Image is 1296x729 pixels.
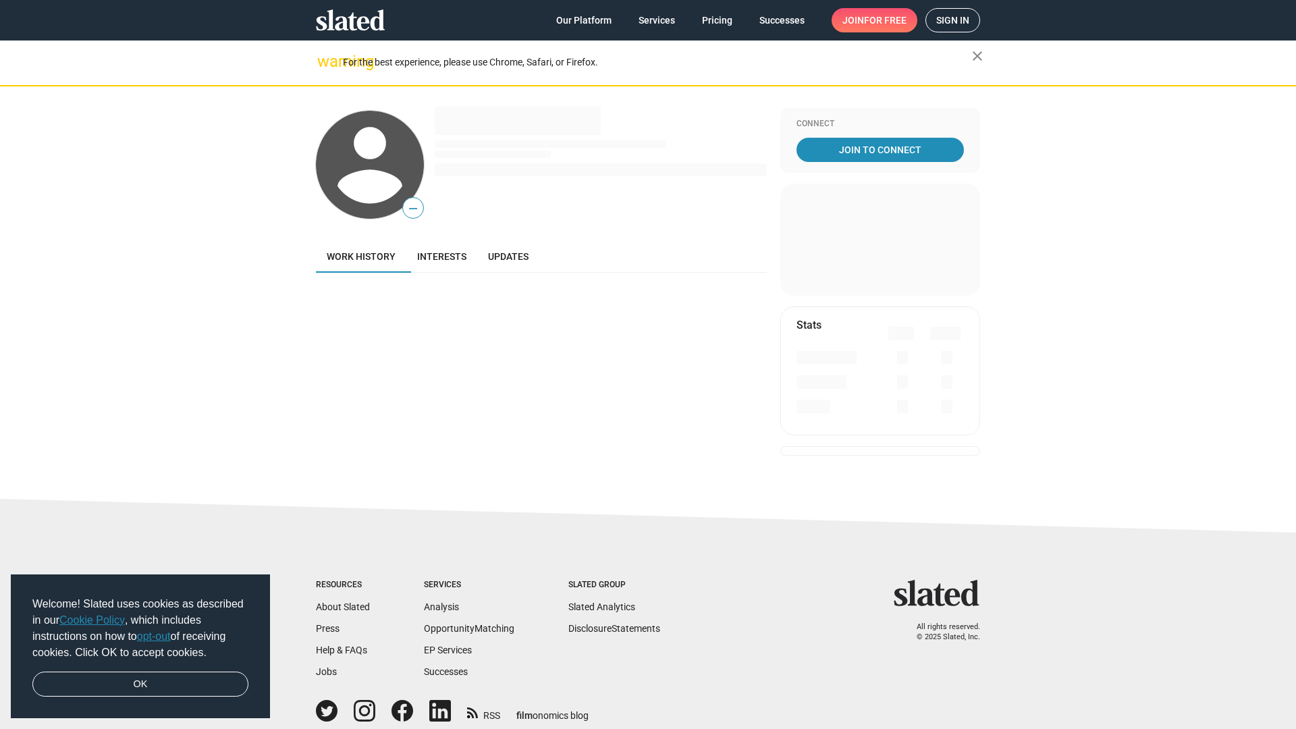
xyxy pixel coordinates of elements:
[936,9,969,32] span: Sign in
[32,596,248,661] span: Welcome! Slated uses cookies as described in our , which includes instructions on how to of recei...
[864,8,907,32] span: for free
[639,8,675,32] span: Services
[568,623,660,634] a: DisclosureStatements
[516,710,533,721] span: film
[316,666,337,677] a: Jobs
[11,574,270,719] div: cookieconsent
[424,580,514,591] div: Services
[316,601,370,612] a: About Slated
[691,8,743,32] a: Pricing
[477,240,539,273] a: Updates
[343,53,972,72] div: For the best experience, please use Chrome, Safari, or Firefox.
[796,138,964,162] a: Join To Connect
[488,251,529,262] span: Updates
[467,701,500,722] a: RSS
[902,622,980,642] p: All rights reserved. © 2025 Slated, Inc.
[417,251,466,262] span: Interests
[799,138,961,162] span: Join To Connect
[316,645,367,655] a: Help & FAQs
[842,8,907,32] span: Join
[317,53,333,70] mat-icon: warning
[796,119,964,130] div: Connect
[424,601,459,612] a: Analysis
[702,8,732,32] span: Pricing
[796,318,821,332] mat-card-title: Stats
[316,580,370,591] div: Resources
[59,614,125,626] a: Cookie Policy
[749,8,815,32] a: Successes
[406,240,477,273] a: Interests
[545,8,622,32] a: Our Platform
[628,8,686,32] a: Services
[516,699,589,722] a: filmonomics blog
[568,580,660,591] div: Slated Group
[424,645,472,655] a: EP Services
[424,623,514,634] a: OpportunityMatching
[832,8,917,32] a: Joinfor free
[32,672,248,697] a: dismiss cookie message
[327,251,396,262] span: Work history
[403,200,423,217] span: —
[424,666,468,677] a: Successes
[316,240,406,273] a: Work history
[556,8,612,32] span: Our Platform
[137,630,171,642] a: opt-out
[568,601,635,612] a: Slated Analytics
[759,8,805,32] span: Successes
[925,8,980,32] a: Sign in
[969,48,986,64] mat-icon: close
[316,623,340,634] a: Press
